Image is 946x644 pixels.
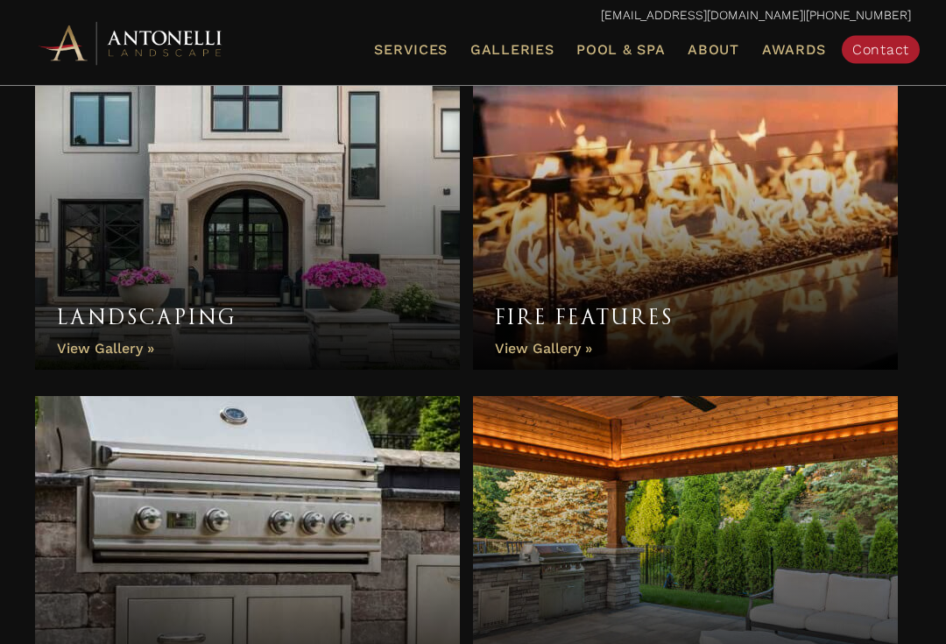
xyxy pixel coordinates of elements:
span: Galleries [470,41,554,58]
span: Contact [852,41,909,58]
a: Services [367,39,455,61]
a: Galleries [463,39,561,61]
a: Contact [842,36,920,64]
img: Antonelli Horizontal Logo [35,19,228,67]
span: About [688,43,739,57]
a: [EMAIL_ADDRESS][DOMAIN_NAME] [601,8,803,22]
a: About [681,39,746,61]
span: Services [374,43,448,57]
span: Pool & Spa [576,41,665,58]
span: Awards [762,41,826,58]
a: Pool & Spa [569,39,672,61]
a: Awards [755,39,833,61]
a: [PHONE_NUMBER] [806,8,911,22]
p: | [35,4,911,27]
